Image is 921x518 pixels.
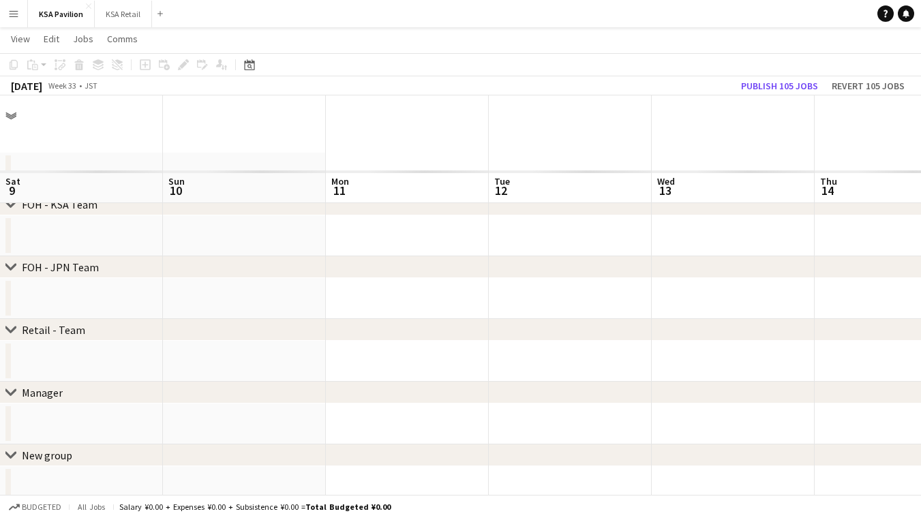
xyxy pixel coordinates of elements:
[38,30,65,48] a: Edit
[331,175,349,187] span: Mon
[329,183,349,198] span: 11
[166,183,185,198] span: 10
[736,77,824,95] button: Publish 105 jobs
[657,175,675,187] span: Wed
[826,77,910,95] button: Revert 105 jobs
[11,79,42,93] div: [DATE]
[22,323,85,337] div: Retail - Team
[168,175,185,187] span: Sun
[28,1,95,27] button: KSA Pavilion
[7,500,63,515] button: Budgeted
[44,33,59,45] span: Edit
[655,183,675,198] span: 13
[11,33,30,45] span: View
[45,80,79,91] span: Week 33
[5,30,35,48] a: View
[3,183,20,198] span: 9
[95,1,152,27] button: KSA Retail
[22,260,99,274] div: FOH - JPN Team
[820,175,837,187] span: Thu
[73,33,93,45] span: Jobs
[75,502,108,512] span: All jobs
[85,80,97,91] div: JST
[22,198,97,211] div: FOH - KSA Team
[5,175,20,187] span: Sat
[67,30,99,48] a: Jobs
[818,183,837,198] span: 14
[107,33,138,45] span: Comms
[102,30,143,48] a: Comms
[494,175,510,187] span: Tue
[119,502,391,512] div: Salary ¥0.00 + Expenses ¥0.00 + Subsistence ¥0.00 =
[22,448,72,462] div: New group
[305,502,391,512] span: Total Budgeted ¥0.00
[22,386,63,399] div: Manager
[492,183,510,198] span: 12
[22,502,61,512] span: Budgeted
